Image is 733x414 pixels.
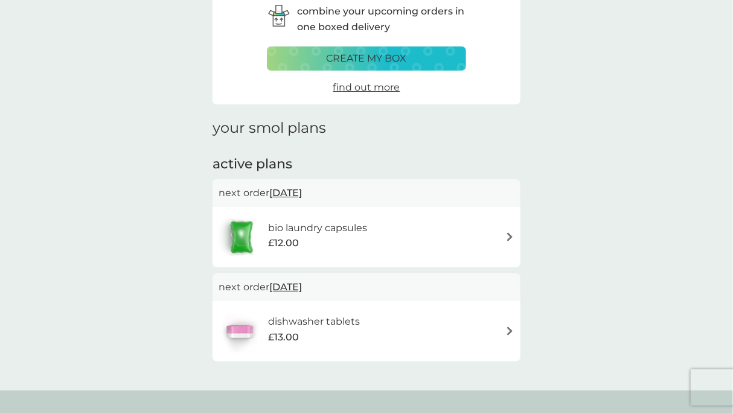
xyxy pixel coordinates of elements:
p: next order [219,279,514,295]
img: arrow right [505,232,514,241]
p: create my box [327,51,407,66]
h6: dishwasher tablets [268,314,360,330]
img: dishwasher tablets [219,310,261,352]
span: £13.00 [268,330,299,345]
span: £12.00 [268,235,299,251]
span: find out more [333,81,400,93]
a: find out more [333,80,400,95]
h1: your smol plans [213,119,520,137]
button: create my box [267,46,466,71]
span: [DATE] [269,275,302,299]
h2: active plans [213,155,520,174]
p: next order [219,185,514,201]
img: bio laundry capsules [219,216,264,258]
img: arrow right [505,326,514,336]
p: combine your upcoming orders in one boxed delivery [297,4,466,34]
span: [DATE] [269,181,302,205]
h6: bio laundry capsules [268,220,367,236]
